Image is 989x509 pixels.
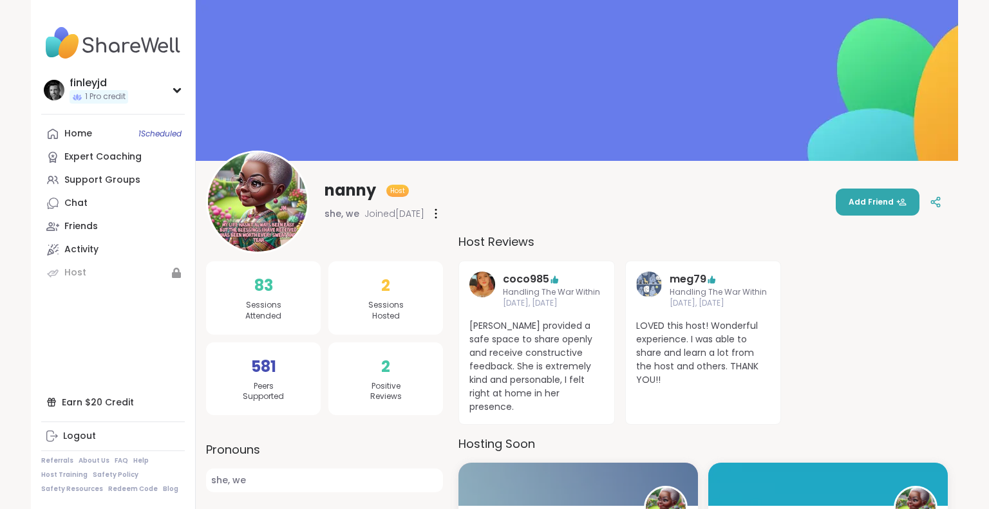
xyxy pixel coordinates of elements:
a: coco985 [469,272,495,309]
span: Add Friend [849,196,907,208]
a: Chat [41,192,185,215]
a: Redeem Code [108,485,158,494]
a: Logout [41,425,185,448]
a: Host [41,261,185,284]
span: 2 [381,355,390,378]
div: Logout [63,430,96,443]
span: 1 Scheduled [138,129,182,139]
a: FAQ [115,456,128,465]
img: meg79 [636,272,662,297]
a: Home1Scheduled [41,122,185,145]
span: [DATE], [DATE] [503,298,600,309]
img: finleyjd [44,80,64,100]
h3: Hosting Soon [458,435,948,452]
a: Friends [41,215,185,238]
span: 83 [254,274,273,297]
a: Help [133,456,149,465]
span: Joined [DATE] [364,207,424,220]
span: [PERSON_NAME] provided a safe space to share openly and receive constructive feedback. She is ext... [469,319,604,414]
span: she, we [206,468,443,492]
div: finleyjd [70,76,128,90]
a: Host Training [41,470,88,479]
span: nanny [325,180,376,201]
span: Handling The War Within [503,287,600,298]
span: 2 [381,274,390,297]
span: [DATE], [DATE] [670,298,767,309]
img: nanny [208,153,307,252]
a: Referrals [41,456,73,465]
div: Activity [64,243,99,256]
span: LOVED this host! Wonderful experience. I was able to share and learn a lot from the host and othe... [636,319,771,387]
a: meg79 [670,272,706,287]
img: coco985 [469,272,495,297]
a: Safety Policy [93,470,138,479]
span: Peers Supported [243,381,284,403]
a: About Us [79,456,109,465]
a: Support Groups [41,169,185,192]
span: Handling The War Within [670,287,767,298]
div: Home [64,127,92,140]
a: Safety Resources [41,485,103,494]
span: 1 Pro credit [85,91,126,102]
span: Host [390,186,405,196]
span: 581 [251,355,276,378]
a: Activity [41,238,185,261]
div: Earn $20 Credit [41,391,185,414]
a: meg79 [636,272,662,309]
div: Expert Coaching [64,151,142,163]
span: Positive Reviews [370,381,402,403]
iframe: Spotlight [544,276,554,286]
label: Pronouns [206,441,443,458]
span: Sessions Hosted [368,300,404,322]
div: Support Groups [64,174,140,187]
a: Blog [163,485,178,494]
span: Sessions Attended [245,300,281,322]
div: Chat [64,197,88,210]
div: Friends [64,220,98,233]
img: ShareWell Nav Logo [41,21,185,66]
div: Host [64,266,86,279]
span: she, we [325,207,359,220]
a: coco985 [503,272,549,287]
a: Expert Coaching [41,145,185,169]
button: Add Friend [836,189,919,216]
